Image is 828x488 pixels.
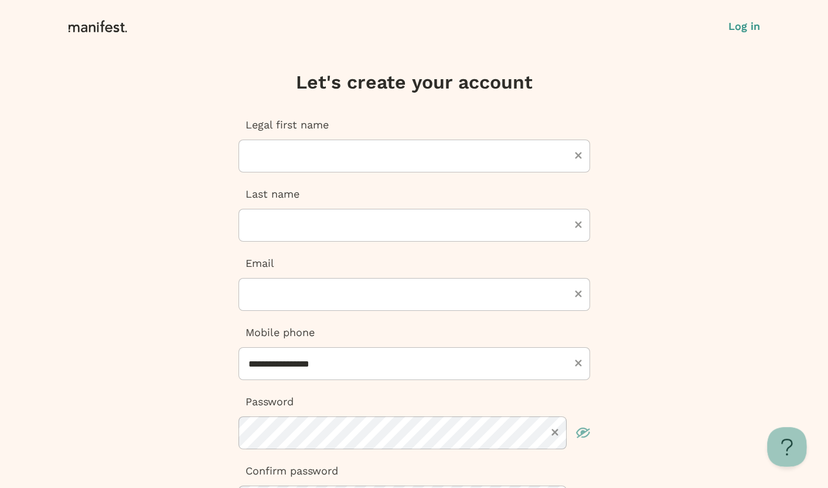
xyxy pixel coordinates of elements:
[238,187,590,202] p: Last name
[238,117,590,133] p: Legal first name
[238,70,590,94] h3: Let's create your account
[767,427,807,467] iframe: Toggle Customer Support
[238,394,590,409] p: Password
[728,19,760,34] button: Log in
[238,463,590,479] p: Confirm password
[238,256,590,271] p: Email
[238,325,590,340] p: Mobile phone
